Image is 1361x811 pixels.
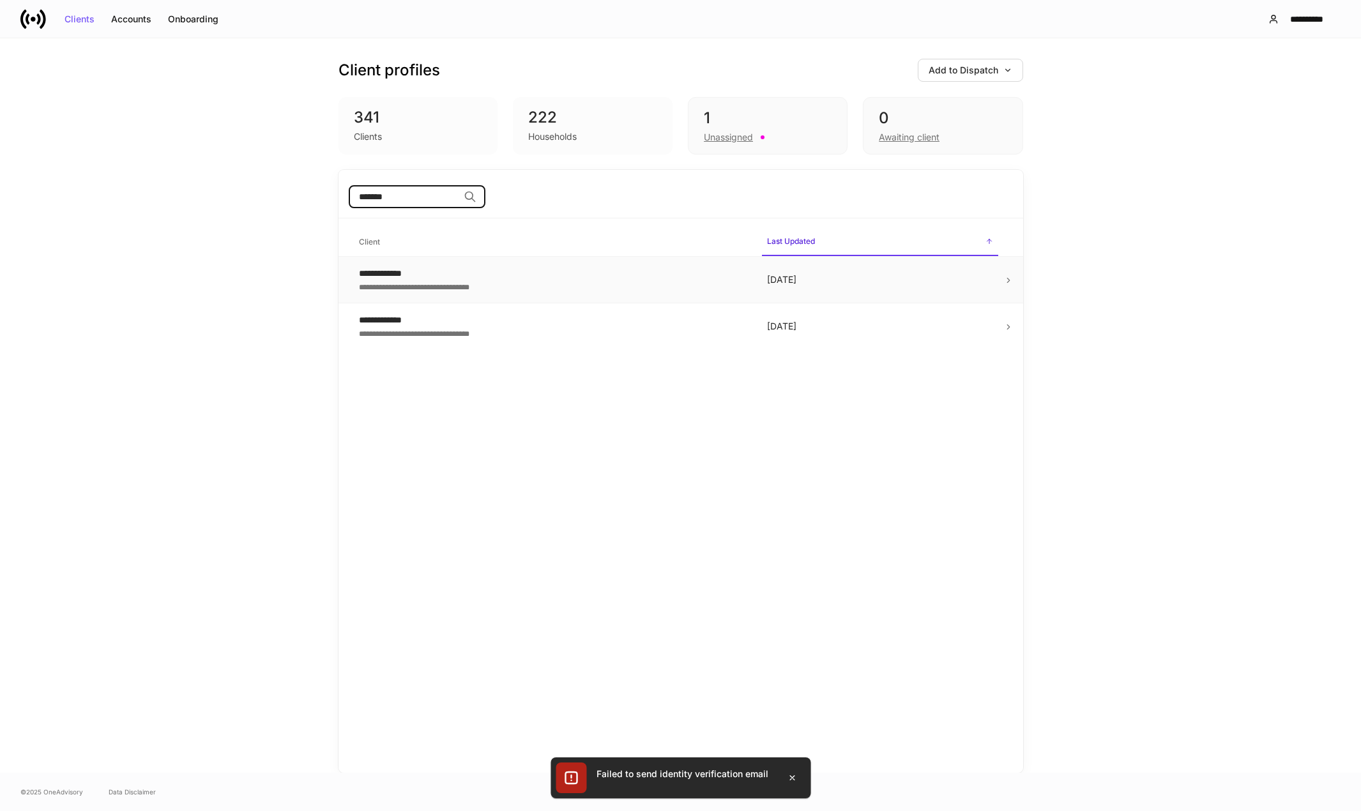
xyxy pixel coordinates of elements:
div: Clients [354,130,382,143]
div: 0Awaiting client [863,97,1023,155]
button: Accounts [103,9,160,29]
div: Households [528,130,577,143]
span: Client [354,229,752,255]
p: [DATE] [767,320,993,333]
div: Onboarding [168,15,218,24]
h3: Client profiles [338,60,440,80]
button: Clients [56,9,103,29]
div: Add to Dispatch [929,66,1012,75]
button: Add to Dispatch [918,59,1023,82]
div: 222 [528,107,657,128]
h6: Client [359,236,380,248]
button: Onboarding [160,9,227,29]
p: [DATE] [767,273,993,286]
div: Awaiting client [879,131,939,144]
h6: Last Updated [767,235,815,247]
span: © 2025 OneAdvisory [20,787,83,797]
div: Unassigned [704,131,753,144]
div: 341 [354,107,483,128]
div: Accounts [111,15,151,24]
div: 1 [704,108,832,128]
span: Last Updated [762,229,998,256]
div: 0 [879,108,1007,128]
div: Failed to send identity verification email [597,768,768,780]
a: Data Disclaimer [109,787,156,797]
div: 1Unassigned [688,97,848,155]
div: Clients [65,15,95,24]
